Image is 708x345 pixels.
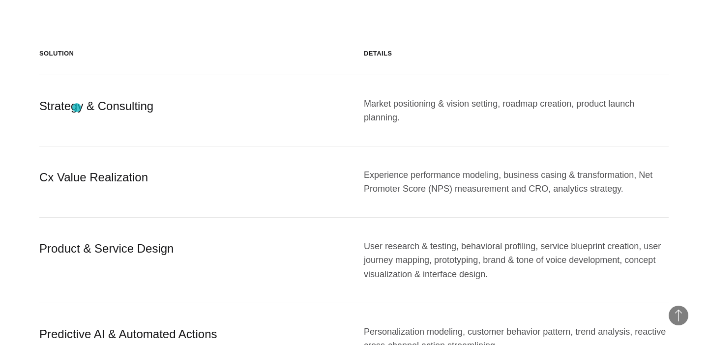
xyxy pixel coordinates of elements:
div: Market positioning & vision setting, roadmap creation, product launch planning. [364,97,669,124]
div: Cx Value Realization [39,168,344,196]
div: Solution [39,49,344,58]
div: Product & Service Design [39,239,344,281]
div: User research & testing, behavioral profiling, service blueprint creation, user journey mapping, ... [364,239,669,281]
button: Back to Top [669,306,688,325]
div: Experience performance modeling, business casing & transformation, Net Promoter Score (NPS) measu... [364,168,669,196]
div: Details [364,49,669,58]
div: Strategy & Consulting [39,97,344,124]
